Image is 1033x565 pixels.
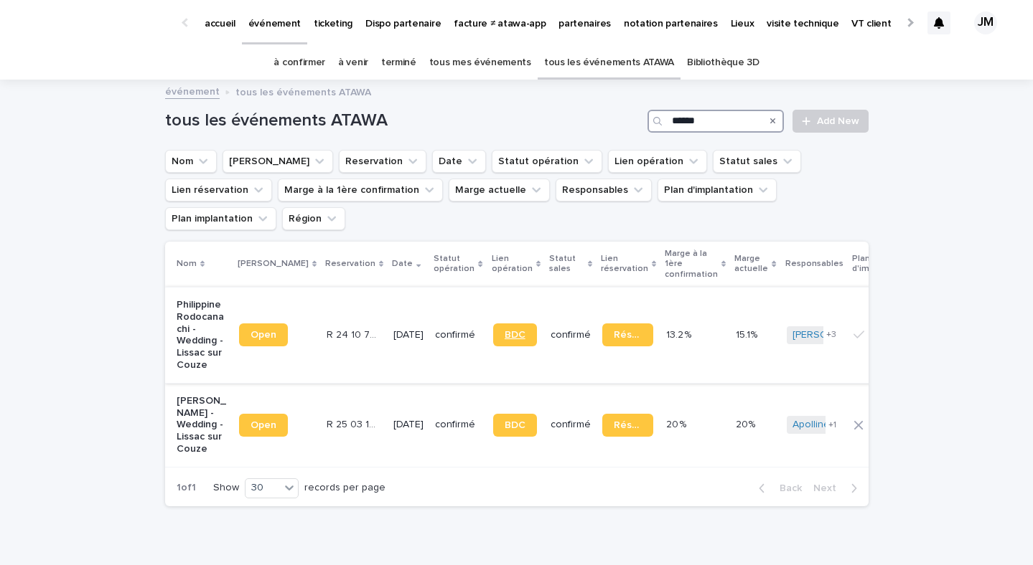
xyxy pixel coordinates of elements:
a: Open [239,323,288,346]
span: Open [251,330,276,340]
p: Lien réservation [601,251,648,277]
button: Nom [165,150,217,173]
input: Search [648,110,784,133]
span: Réservation [614,420,642,430]
button: Statut sales [713,150,801,173]
a: à venir [338,46,368,80]
a: tous mes événements [429,46,531,80]
p: tous les événements ATAWA [235,83,371,99]
a: Réservation [602,323,653,346]
p: Statut opération [434,251,475,277]
img: Ls34BcGeRexTGTNfXpUC [29,9,168,37]
a: Apolline Vion [793,419,854,431]
span: BDC [505,330,525,340]
p: 15.1% [736,326,760,341]
button: Back [747,482,808,495]
div: 30 [246,480,280,495]
p: 20% [736,416,758,431]
span: Back [771,483,802,493]
p: 1 of 1 [165,470,207,505]
p: Nom [177,256,197,272]
p: R 25 03 1494 [327,416,380,431]
span: + 1 [828,421,836,429]
a: [PERSON_NAME] [793,329,871,341]
p: 13.2 % [666,326,694,341]
p: Date [392,256,413,272]
p: Statut sales [549,251,584,277]
p: Philippine Rodocanachi - Wedding - Lissac sur Couze [177,299,228,371]
p: records per page [304,482,385,494]
span: Add New [817,116,859,126]
span: + 3 [826,331,836,339]
span: Open [251,420,276,430]
a: Open [239,414,288,437]
button: Marge actuelle [449,179,550,201]
a: Bibliothèque 3D [687,46,759,80]
a: à confirmer [274,46,325,80]
button: Reservation [339,150,426,173]
p: confirmé [435,329,481,341]
button: Plan implantation [165,207,276,230]
a: BDC [493,414,537,437]
p: Marge actuelle [734,251,768,277]
button: Next [808,482,869,495]
button: Marge à la 1ère confirmation [278,179,443,201]
p: R 24 10 771 [327,326,380,341]
p: confirmé [551,419,591,431]
button: Lien opération [608,150,707,173]
p: 20 % [666,416,689,431]
button: Responsables [556,179,652,201]
p: Lien opération [492,251,533,277]
button: Lien réservation [165,179,272,201]
h1: tous les événements ATAWA [165,110,642,131]
button: Lien Stacker [223,150,333,173]
p: [PERSON_NAME] [238,256,309,272]
p: Responsables [785,256,843,272]
a: terminé [381,46,416,80]
a: événement [165,82,220,99]
p: confirmé [551,329,591,341]
p: Marge à la 1ère confirmation [665,246,718,282]
p: [PERSON_NAME] - Wedding - Lissac sur Couze [177,395,228,455]
p: Plan d'implantation [852,251,912,277]
span: BDC [505,420,525,430]
div: JM [974,11,997,34]
a: Add New [793,110,868,133]
a: Réservation [602,414,653,437]
span: Next [813,483,845,493]
button: Date [432,150,486,173]
p: Show [213,482,239,494]
p: [DATE] [393,419,424,431]
button: Plan d'implantation [658,179,777,201]
span: Réservation [614,330,642,340]
button: Région [282,207,345,230]
button: Statut opération [492,150,602,173]
a: BDC [493,323,537,346]
p: Reservation [325,256,375,272]
p: confirmé [435,419,481,431]
a: tous les événements ATAWA [544,46,674,80]
p: [DATE] [393,329,424,341]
